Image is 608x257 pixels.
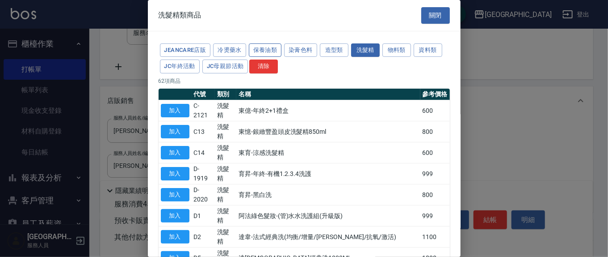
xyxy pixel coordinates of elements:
button: 加入 [161,125,189,139]
td: 800 [420,121,450,142]
td: C13 [192,121,215,142]
button: 加入 [161,209,189,223]
button: 加入 [161,167,189,181]
button: 加入 [161,104,189,118]
button: 洗髮精 [351,43,380,57]
td: 600 [420,142,450,163]
button: 物料類 [382,43,411,57]
td: D1 [192,206,215,227]
td: 東憶-銀緻豐盈頭皮洗髮精850ml [236,121,420,142]
td: 洗髮精 [215,142,236,163]
td: 達韋-法式經典洗(均衡/增量/[PERSON_NAME]/抗氧/激活) [236,227,420,248]
td: C-2121 [192,100,215,121]
th: 名稱 [236,89,420,100]
td: 600 [420,100,450,121]
button: 加入 [161,146,189,160]
button: JeanCare店販 [160,43,211,57]
td: 800 [420,184,450,206]
td: 洗髮精 [215,206,236,227]
td: 1100 [420,227,450,248]
td: 育昇-黑白洗 [236,184,420,206]
button: 冷燙藥水 [213,43,246,57]
td: 洗髮精 [215,121,236,142]
th: 類別 [215,89,236,100]
button: 關閉 [421,7,450,24]
button: 加入 [161,188,189,202]
button: JC年終活動 [160,60,200,73]
td: 東育-涼感洗髮精 [236,142,420,163]
td: D-1919 [192,163,215,184]
td: 洗髮精 [215,163,236,184]
td: 999 [420,206,450,227]
td: 育昇-年終-有機1.2.3.4洗護 [236,163,420,184]
p: 62 項商品 [159,77,450,85]
button: 保養油類 [249,43,282,57]
button: 加入 [161,230,189,244]
th: 參考價格 [420,89,450,100]
th: 代號 [192,89,215,100]
button: 清除 [249,60,278,73]
td: 洗髮精 [215,227,236,248]
td: D-2020 [192,184,215,206]
button: 資料類 [414,43,442,57]
td: D2 [192,227,215,248]
td: C14 [192,142,215,163]
button: 造型類 [320,43,348,57]
button: JC母親節活動 [202,60,248,73]
td: 阿法綠色髮妝-(管)水水洗護組(升級版) [236,206,420,227]
td: 999 [420,163,450,184]
td: 東億-年終2+1禮盒 [236,100,420,121]
span: 洗髮精類商品 [159,11,201,20]
td: 洗髮精 [215,184,236,206]
button: 染膏色料 [284,43,317,57]
td: 洗髮精 [215,100,236,121]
